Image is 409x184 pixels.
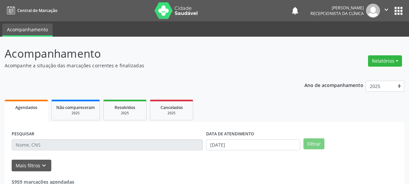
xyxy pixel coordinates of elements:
[15,105,37,110] span: Agendados
[2,24,53,37] a: Acompanhamento
[161,105,183,110] span: Cancelados
[310,5,364,11] div: [PERSON_NAME]
[5,5,57,16] a: Central de Marcação
[17,8,57,13] span: Central de Marcação
[56,105,95,110] span: Não compareceram
[12,129,34,139] label: PESQUISAR
[108,111,142,116] div: 2025
[115,105,135,110] span: Resolvidos
[5,45,284,62] p: Acompanhamento
[366,4,380,18] img: img
[12,139,203,151] input: Nome, CNS
[206,129,254,139] label: DATA DE ATENDIMENTO
[304,81,363,89] p: Ano de acompanhamento
[5,62,284,69] p: Acompanhe a situação das marcações correntes e finalizadas
[383,6,390,13] i: 
[12,160,51,171] button: Mais filtroskeyboard_arrow_down
[56,111,95,116] div: 2025
[290,6,300,15] button: notifications
[155,111,188,116] div: 2025
[40,162,48,169] i: keyboard_arrow_down
[393,5,404,17] button: apps
[206,139,300,151] input: Selecione um intervalo
[303,138,324,150] button: Filtrar
[310,11,364,16] span: Recepcionista da clínica
[380,4,393,18] button: 
[368,55,402,67] button: Relatórios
